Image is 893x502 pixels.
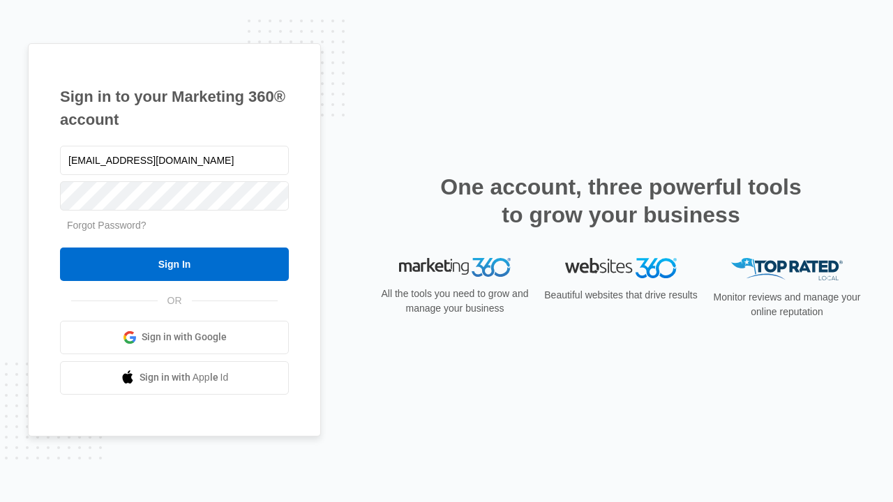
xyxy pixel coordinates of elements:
[60,85,289,131] h1: Sign in to your Marketing 360® account
[60,146,289,175] input: Email
[731,258,843,281] img: Top Rated Local
[158,294,192,308] span: OR
[60,361,289,395] a: Sign in with Apple Id
[709,290,865,319] p: Monitor reviews and manage your online reputation
[142,330,227,344] span: Sign in with Google
[377,287,533,316] p: All the tools you need to grow and manage your business
[67,220,147,231] a: Forgot Password?
[140,370,229,385] span: Sign in with Apple Id
[60,248,289,281] input: Sign In
[565,258,677,278] img: Websites 360
[543,288,699,303] p: Beautiful websites that drive results
[399,258,511,277] img: Marketing 360
[436,173,806,229] h2: One account, three powerful tools to grow your business
[60,321,289,354] a: Sign in with Google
